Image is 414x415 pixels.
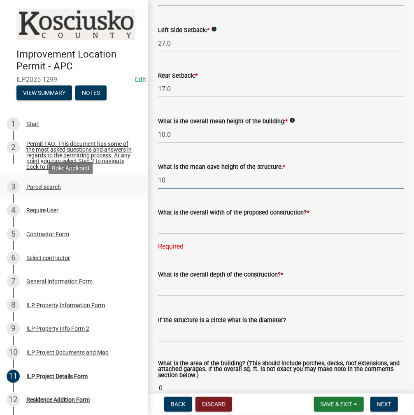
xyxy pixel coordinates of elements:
[16,76,132,83] span: ILP2025-1299
[7,346,20,359] div: 10
[26,141,135,170] div: Permit FAQ. This document has some of the most asked questions and answers in regards to the perm...
[135,76,146,83] wm-modal-confirm: Edit Application Number
[75,90,107,97] wm-modal-confirm: Notes
[7,299,20,312] div: 8
[158,119,288,124] label: What is the overall mean height of the building:
[135,76,146,83] a: Edit
[26,121,39,127] div: Start
[26,326,89,332] div: ILP Property Info Form 2
[26,255,70,261] div: Select contractor
[7,141,20,154] div: 2
[7,204,20,217] div: 4
[321,401,352,408] span: Save & Exit
[158,242,404,251] div: Required
[16,9,135,40] img: Kosciusko County, Indiana
[158,28,209,33] label: Left Side Setback:
[158,164,285,170] label: What is the mean eave height of the structure:
[158,318,286,323] label: If the structure is a circle what is the diameter?
[16,90,72,97] wm-modal-confirm: Summary
[7,251,20,265] div: 6
[7,275,20,288] div: 7
[171,401,186,408] span: Back
[7,393,20,406] div: 12
[75,85,107,100] button: Notes
[195,397,232,412] button: Discard
[16,85,72,100] button: View Summary
[26,207,58,213] div: Require User
[7,180,20,194] div: 3
[158,361,404,378] label: What is the area of the building? (This should include porches, decks, roof extensions, and attac...
[211,26,217,32] i: info
[16,48,142,72] h4: Improvement Location Permit - APC
[158,210,309,216] label: What is the overall width of the proposed construction?
[377,401,391,408] span: Next
[7,118,20,131] div: 1
[26,279,93,284] div: General Information Form
[26,302,105,308] div: ILP Property Information Form
[370,397,398,412] button: Next
[164,397,192,412] button: Back
[158,272,283,278] label: What is the overall depth of the construction?
[314,397,364,412] button: Save & Exit
[7,322,20,335] div: 9
[26,373,88,379] div: ILP Project Details Form
[26,350,109,355] div: ILP Project Documents and Map
[26,397,90,403] div: Residence Addition Form
[7,228,20,241] div: 5
[289,118,295,123] i: info
[158,73,198,79] label: Rear Setback:
[7,370,20,383] div: 11
[26,184,61,190] div: Parcel search
[26,231,69,237] div: Contractor Form
[49,162,93,174] div: Role: Applicant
